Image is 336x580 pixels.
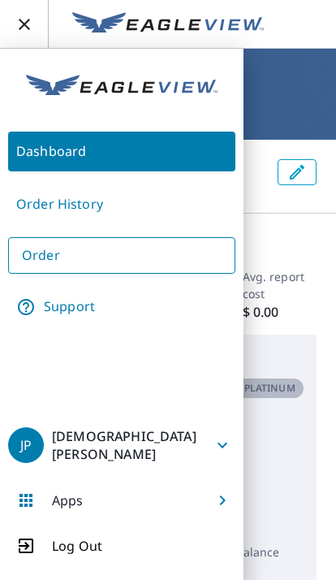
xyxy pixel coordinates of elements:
a: Dashboard [8,132,235,171]
p: Log Out [52,536,102,556]
p: Avg. report cost [243,268,317,302]
p: [DEMOGRAPHIC_DATA][PERSON_NAME] [52,427,209,463]
p: Apps [52,491,84,510]
img: EV Logo [26,75,218,99]
a: Order History [8,184,235,224]
button: JP[DEMOGRAPHIC_DATA][PERSON_NAME] [8,426,235,465]
a: EV Logo [16,65,227,109]
a: Order [8,237,235,274]
div: JP [8,427,44,463]
button: Apps [8,481,235,520]
a: Support [8,287,235,327]
img: EV Logo [72,12,264,37]
p: Balance [236,543,304,561]
p: $ 0.00 [243,302,317,322]
p: Platinum [244,381,295,396]
button: Log Out [8,536,235,556]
